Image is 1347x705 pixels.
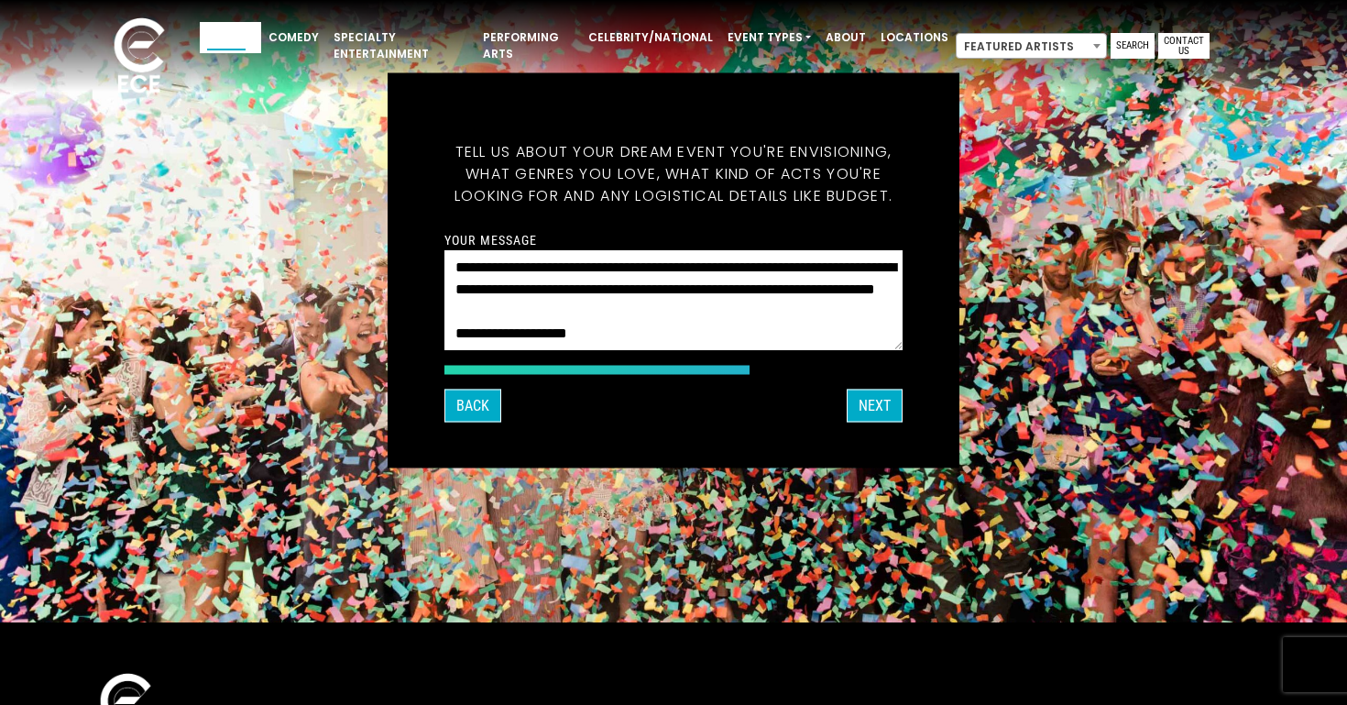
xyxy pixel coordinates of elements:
[581,22,720,53] a: Celebrity/National
[200,22,261,53] a: Music
[326,22,476,70] a: Specialty Entertainment
[476,22,581,70] a: Performing Arts
[873,22,956,53] a: Locations
[1158,33,1210,59] a: Contact Us
[847,389,903,422] button: NEXT
[444,118,903,228] h5: Tell us about your dream event you're envisioning, what genres you love, what kind of acts you're...
[818,22,873,53] a: About
[261,22,326,53] a: Comedy
[93,13,185,102] img: ece_new_logo_whitev2-1.png
[956,33,1107,59] span: Featured Artists
[720,22,818,53] a: Event Types
[1111,33,1155,59] a: Search
[957,34,1106,60] span: Featured Artists
[444,389,501,422] button: Back
[444,231,537,248] label: Your message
